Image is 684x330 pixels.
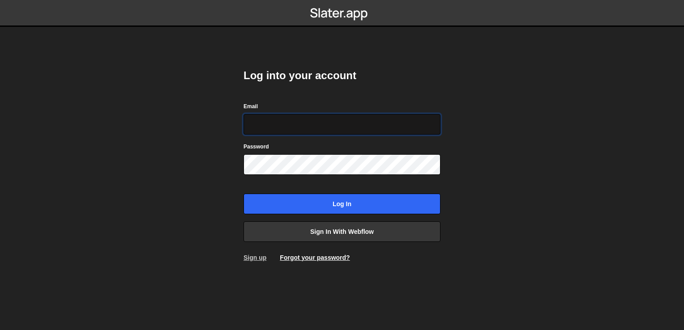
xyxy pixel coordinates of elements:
h2: Log into your account [244,68,440,83]
label: Email [244,102,258,111]
a: Sign up [244,254,266,261]
label: Password [244,142,269,151]
a: Forgot your password? [280,254,350,261]
input: Log in [244,194,440,214]
a: Sign in with Webflow [244,221,440,242]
